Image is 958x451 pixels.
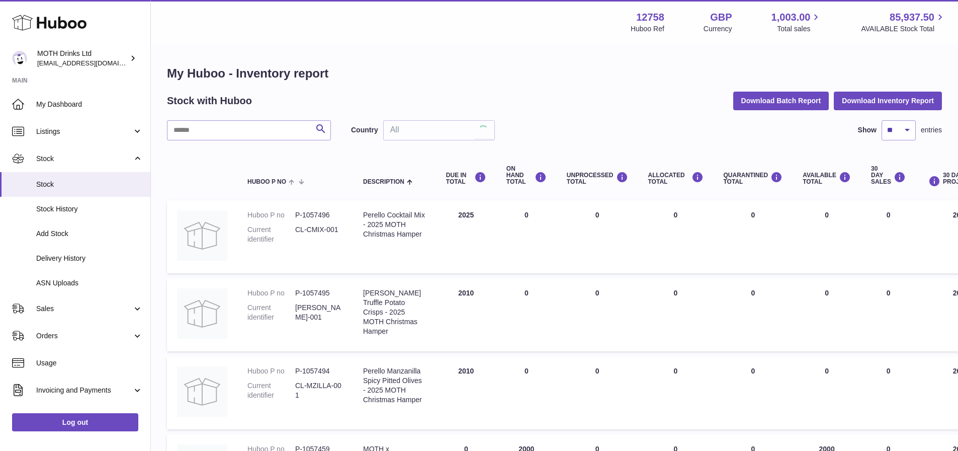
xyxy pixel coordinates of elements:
h2: Stock with Huboo [167,94,252,108]
span: Add Stock [36,229,143,239]
span: Huboo P no [247,179,286,185]
strong: 12758 [636,11,664,24]
td: 0 [861,356,916,429]
td: 0 [793,356,861,429]
h1: My Huboo - Inventory report [167,65,942,82]
td: 0 [496,278,557,351]
dt: Current identifier [247,303,295,322]
div: ALLOCATED Total [648,172,704,185]
span: 0 [751,367,755,375]
td: 0 [557,278,638,351]
span: AVAILABLE Stock Total [861,24,946,34]
span: 0 [751,289,755,297]
span: Orders [36,331,132,341]
a: 1,003.00 Total sales [771,11,822,34]
button: Download Inventory Report [834,92,942,110]
a: 85,937.50 AVAILABLE Stock Total [861,11,946,34]
dd: [PERSON_NAME]-001 [295,303,343,322]
div: 30 DAY SALES [871,166,906,186]
span: Sales [36,304,132,314]
div: MOTH Drinks Ltd [37,49,128,68]
button: Download Batch Report [733,92,829,110]
span: Listings [36,127,132,136]
dd: P-1057494 [295,366,343,376]
td: 0 [557,356,638,429]
dt: Huboo P no [247,366,295,376]
span: 1,003.00 [771,11,811,24]
span: Invoicing and Payments [36,386,132,395]
dd: CL-CMIX-001 [295,225,343,244]
span: Stock [36,154,132,164]
div: [PERSON_NAME] Truffle Potato Crisps - 2025 MOTH Christmas Hamper [363,288,426,336]
span: entries [921,125,942,135]
span: 85,937.50 [890,11,934,24]
dt: Huboo P no [247,288,295,298]
span: Total sales [777,24,822,34]
div: Currency [704,24,732,34]
td: 0 [496,356,557,429]
span: My Dashboard [36,100,143,109]
dd: P-1057495 [295,288,343,298]
dd: P-1057496 [295,210,343,220]
td: 0 [793,278,861,351]
div: QUARANTINED Total [724,172,783,185]
td: 0 [638,278,714,351]
strong: GBP [710,11,732,24]
span: Delivery History [36,254,143,263]
td: 0 [861,278,916,351]
label: Country [351,125,378,135]
div: AVAILABLE Total [803,172,851,185]
td: 2025 [436,200,496,273]
td: 0 [638,356,714,429]
a: Log out [12,413,138,431]
img: product image [177,210,227,261]
div: Perello Manzanilla Spicy Pitted Olives - 2025 MOTH Christmas Hamper [363,366,426,405]
span: ASN Uploads [36,278,143,288]
dt: Current identifier [247,381,295,400]
img: product image [177,366,227,417]
td: 0 [557,200,638,273]
td: 0 [861,200,916,273]
span: [EMAIL_ADDRESS][DOMAIN_NAME] [37,59,148,67]
td: 0 [638,200,714,273]
img: product image [177,288,227,339]
td: 2010 [436,356,496,429]
div: DUE IN TOTAL [446,172,486,185]
div: UNPROCESSED Total [567,172,628,185]
dt: Huboo P no [247,210,295,220]
span: Usage [36,358,143,368]
div: ON HAND Total [506,166,547,186]
span: Stock [36,180,143,189]
div: Huboo Ref [631,24,664,34]
td: 0 [496,200,557,273]
img: orders@mothdrinks.com [12,51,27,66]
dd: CL-MZILLA-001 [295,381,343,400]
td: 0 [793,200,861,273]
span: 0 [751,211,755,219]
td: 2010 [436,278,496,351]
div: Perello Cocktail Mix - 2025 MOTH Christmas Hamper [363,210,426,239]
dt: Current identifier [247,225,295,244]
label: Show [858,125,877,135]
span: Stock History [36,204,143,214]
span: Description [363,179,404,185]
